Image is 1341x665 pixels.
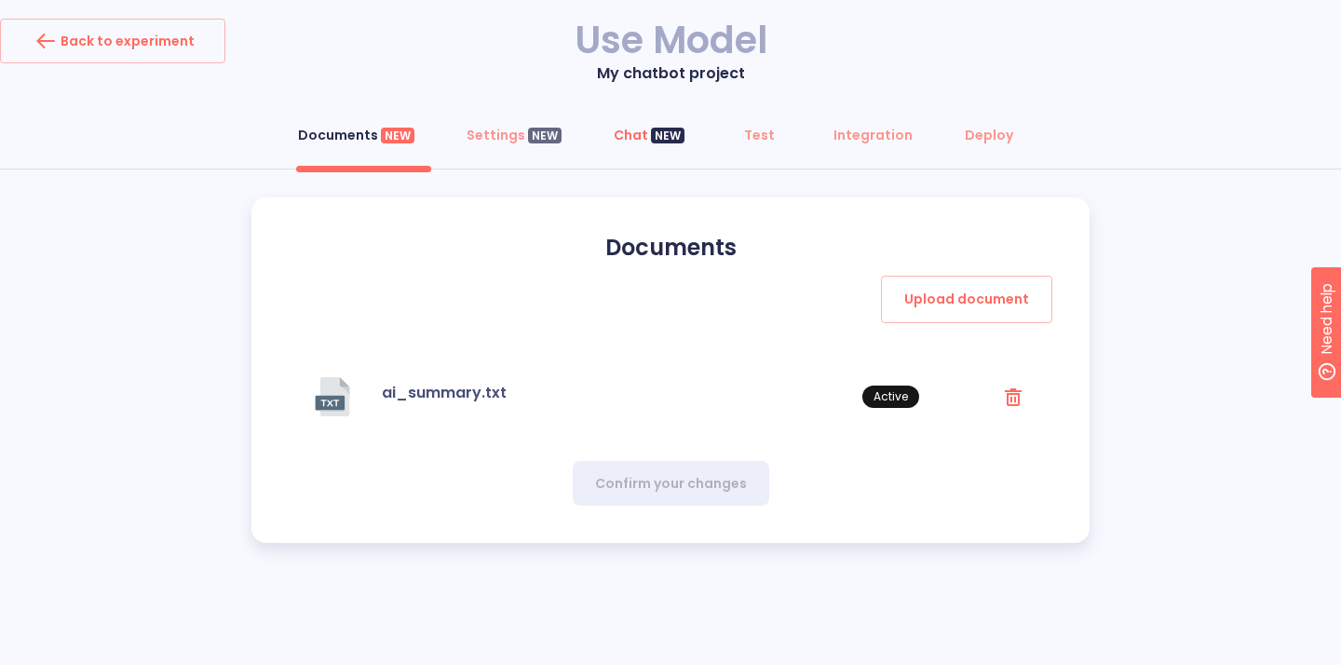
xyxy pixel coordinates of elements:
[528,128,562,144] div: NEW
[744,126,775,144] div: Test
[965,126,1013,144] div: Deploy
[298,126,414,144] div: Documents
[614,126,684,144] div: Chat
[44,5,115,27] span: Need help
[651,128,684,144] div: NEW
[881,276,1052,323] button: Upload document
[904,288,1029,311] span: Upload document
[467,126,562,144] div: Settings
[874,389,908,404] p: Active
[833,126,913,144] div: Integration
[31,26,195,56] div: Back to experiment
[382,383,507,402] p: ai_summary.txt
[289,235,1052,261] h3: Documents
[381,128,414,144] div: NEW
